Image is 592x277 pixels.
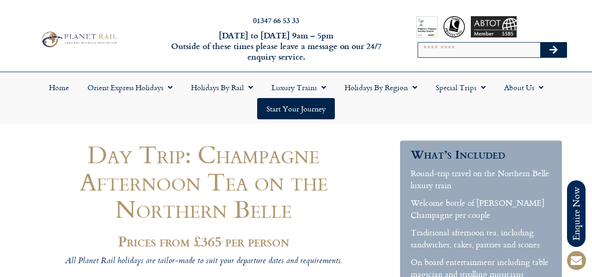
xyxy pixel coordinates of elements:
a: Luxury Trains [262,77,335,98]
a: About Us [495,77,553,98]
p: Traditional afternoon tea, including sandwiches, cakes, pastries and scones [411,227,551,251]
h2: Prices from £365 per person [30,234,377,249]
i: All Planet Rail holidays are tailor-made to suit your departure dates and requirements. [65,255,342,268]
button: Search [540,43,567,57]
a: Holidays by Region [335,77,426,98]
a: Start your Journey [257,98,335,119]
p: Round-trip travel on the Northern Belle luxury train [411,167,551,192]
a: Special Trips [426,77,495,98]
a: Holidays by Rail [182,77,262,98]
a: 01347 66 53 33 [253,15,299,25]
h6: [DATE] to [DATE] 9am – 5pm Outside of these times please leave a message on our 24/7 enquiry serv... [160,30,392,62]
p: Welcome bottle of [PERSON_NAME] Champagne per couple [411,197,551,222]
nav: Menu [5,77,587,119]
a: Orient Express Holidays [78,77,182,98]
h3: What’s Included [411,147,551,162]
img: Planet Rail Train Holidays Logo [38,30,119,49]
h1: Day Trip: Champagne Afternoon Tea on the Northern Belle [30,141,377,222]
a: Home [40,77,78,98]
